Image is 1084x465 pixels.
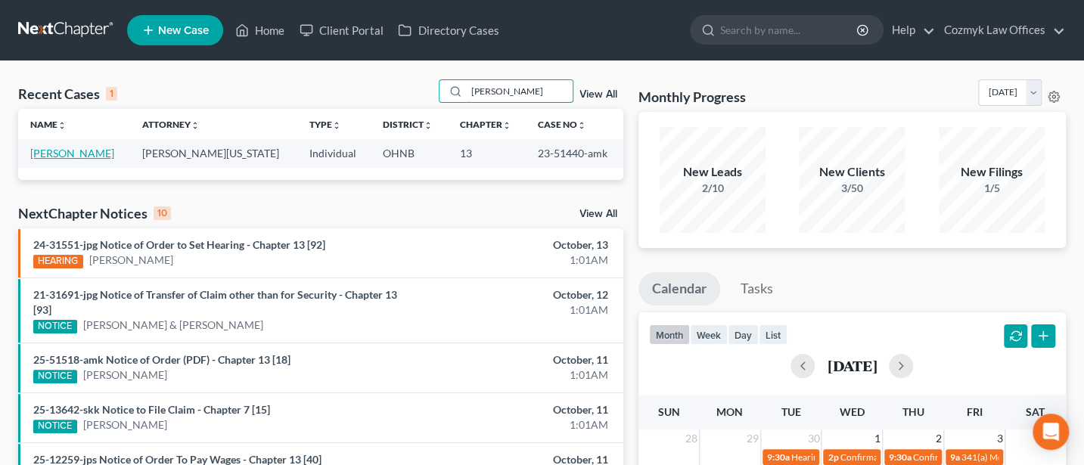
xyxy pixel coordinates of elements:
div: 2/10 [660,181,766,196]
a: View All [579,89,617,100]
div: 1:01AM [427,253,608,268]
i: unfold_more [191,121,200,130]
a: [PERSON_NAME] [83,367,167,383]
span: 30 [806,429,821,448]
a: 21-31691-jpg Notice of Transfer of Claim other than for Security - Chapter 13 [93] [33,288,397,316]
div: 1/5 [939,181,1045,196]
a: [PERSON_NAME] [30,147,114,160]
a: Districtunfold_more [383,119,433,130]
input: Search by name... [467,80,573,102]
td: 23-51440-amk [526,139,623,167]
div: October, 11 [427,352,608,367]
span: Wed [840,405,865,418]
a: [PERSON_NAME] [83,417,167,432]
div: NextChapter Notices [18,204,171,222]
span: 2p [828,451,838,463]
span: Hearing for [PERSON_NAME] [791,451,909,463]
span: 9a [950,451,960,463]
td: Individual [297,139,371,167]
td: OHNB [371,139,448,167]
div: 3/50 [799,181,905,196]
a: Chapterunfold_more [460,119,511,130]
a: 25-51518-amk Notice of Order (PDF) - Chapter 13 [18] [33,353,290,366]
span: 28 [684,429,699,448]
span: Sun [657,405,679,418]
span: Tue [781,405,800,418]
div: October, 11 [427,402,608,417]
button: list [759,324,787,345]
i: unfold_more [577,121,586,130]
span: 2 [934,429,943,448]
span: Sat [1026,405,1045,418]
span: Mon [716,405,743,418]
div: 1 [106,87,117,101]
div: New Leads [660,163,766,181]
i: unfold_more [332,121,341,130]
button: week [690,324,728,345]
a: 24-31551-jpg Notice of Order to Set Hearing - Chapter 13 [92] [33,238,325,251]
div: NOTICE [33,420,77,433]
div: NOTICE [33,320,77,333]
div: October, 12 [427,287,608,302]
div: NOTICE [33,370,77,383]
a: [PERSON_NAME] [89,253,173,268]
a: Attorneyunfold_more [142,119,200,130]
i: unfold_more [502,121,511,130]
div: 1:01AM [427,302,608,318]
a: Cozmyk Law Offices [936,17,1065,44]
a: Directory Cases [390,17,506,44]
input: Search by name... [720,16,859,44]
a: Home [228,17,292,44]
span: 9:30a [889,451,912,463]
a: Calendar [638,272,720,305]
a: Tasks [727,272,787,305]
button: month [649,324,690,345]
span: Thu [902,405,924,418]
div: HEARING [33,255,83,268]
a: Typeunfold_more [309,119,341,130]
div: New Clients [799,163,905,181]
div: 10 [154,206,171,220]
div: Open Intercom Messenger [1033,414,1069,450]
span: 3 [995,429,1005,448]
a: View All [579,209,617,219]
div: October, 13 [427,237,608,253]
span: Confirmation Hearing for [PERSON_NAME] [840,451,1013,463]
h2: [DATE] [827,358,877,374]
a: [PERSON_NAME] & [PERSON_NAME] [83,318,263,333]
div: 1:01AM [427,367,608,383]
td: 13 [448,139,526,167]
td: [PERSON_NAME][US_STATE] [130,139,297,167]
a: Help [884,17,935,44]
span: New Case [158,25,209,36]
span: 29 [745,429,760,448]
span: Fri [966,405,982,418]
div: New Filings [939,163,1045,181]
h3: Monthly Progress [638,88,746,106]
span: 9:30a [767,451,790,463]
button: day [728,324,759,345]
i: unfold_more [57,121,67,130]
a: 25-13642-skk Notice to File Claim - Chapter 7 [15] [33,403,270,416]
a: Case Nounfold_more [538,119,586,130]
a: Nameunfold_more [30,119,67,130]
div: Recent Cases [18,85,117,103]
a: Client Portal [292,17,390,44]
div: 1:01AM [427,417,608,432]
i: unfold_more [424,121,433,130]
span: 1 [873,429,882,448]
